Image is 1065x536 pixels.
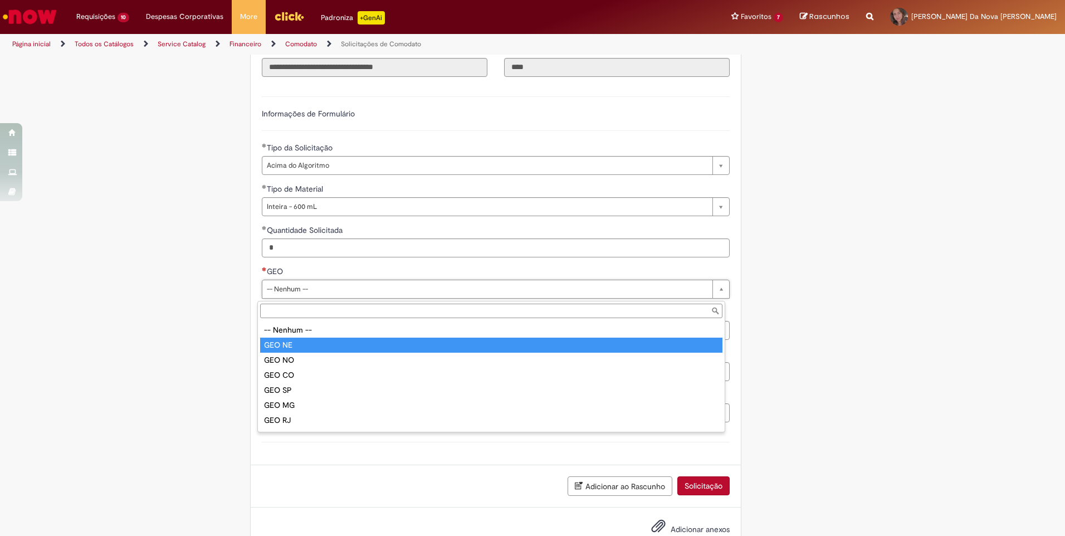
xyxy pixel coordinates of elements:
[260,338,722,353] div: GEO NE
[260,368,722,383] div: GEO CO
[260,323,722,338] div: -- Nenhum --
[260,398,722,413] div: GEO MG
[258,320,725,432] ul: GEO
[260,353,722,368] div: GEO NO
[260,428,722,443] div: GEO SUL
[260,413,722,428] div: GEO RJ
[260,383,722,398] div: GEO SP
